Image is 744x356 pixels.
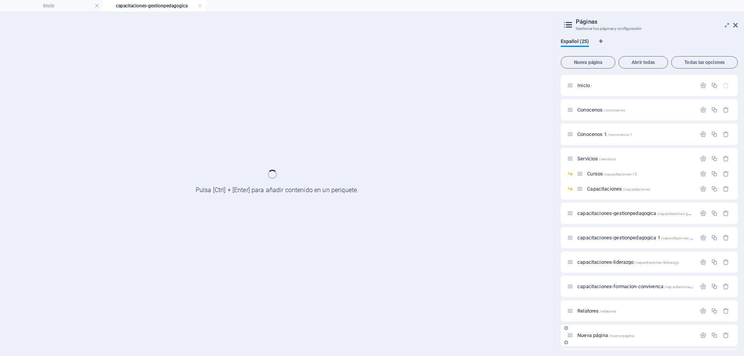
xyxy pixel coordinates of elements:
[577,131,632,137] span: Haz clic para abrir la página
[700,210,706,217] div: Configuración
[711,107,718,113] div: Duplicar
[711,155,718,162] div: Duplicar
[576,25,722,32] h3: Gestionar tus páginas y configuración
[575,308,696,313] div: Relatores/relatores
[561,38,738,53] div: Pestañas de idiomas
[575,132,696,137] div: Conocenos 1/conocenos-1
[622,60,665,65] span: Abrir todas
[711,234,718,241] div: Duplicar
[723,259,729,265] div: Eliminar
[700,283,706,290] div: Configuración
[661,236,727,240] span: /capacitaciones-gestionpedagogica-1
[575,156,696,161] div: Servicios/servicios
[711,186,718,192] div: Duplicar
[561,56,615,69] button: Nueva página
[700,170,706,177] div: Configuración
[634,260,679,265] span: /capacitaciones-liderazgo
[587,171,637,177] span: Haz clic para abrir la página
[577,156,616,162] span: Haz clic para abrir la página
[723,82,729,89] div: La página principal no puede eliminarse
[577,210,720,216] span: Haz clic para abrir la página
[700,131,706,138] div: Configuración
[700,186,706,192] div: Configuración
[587,186,650,192] span: Haz clic para abrir la página
[577,83,592,88] span: Haz clic para abrir la página
[711,131,718,138] div: Duplicar
[623,187,650,191] span: /capacitaciones
[723,283,729,290] div: Eliminar
[575,333,696,338] div: Nueva página/nueva-pagina
[700,308,706,314] div: Configuración
[700,107,706,113] div: Configuración
[723,210,729,217] div: Eliminar
[711,259,718,265] div: Duplicar
[585,186,696,191] div: Capacitaciones/capacitaciones
[711,308,718,314] div: Duplicar
[700,234,706,241] div: Configuración
[711,210,718,217] div: Duplicar
[577,308,616,314] span: Haz clic para abrir la página
[603,108,625,112] span: /conocenos
[723,332,729,339] div: Eliminar
[723,234,729,241] div: Eliminar
[575,83,696,88] div: Inicio/
[608,132,633,137] span: /conocenos-1
[657,212,720,216] span: /capacitaciones-gestionpedagogica
[700,259,706,265] div: Configuración
[700,82,706,89] div: Configuración
[577,107,625,113] span: Haz clic para abrir la página
[577,332,634,338] span: Haz clic para abrir la página
[711,170,718,177] div: Duplicar
[723,131,729,138] div: Eliminar
[711,332,718,339] div: Duplicar
[723,186,729,192] div: Eliminar
[576,18,738,25] h2: Páginas
[723,170,729,177] div: Eliminar
[599,309,616,313] span: /relatores
[599,157,615,161] span: /servicios
[575,211,696,216] div: capacitaciones-gestionpedagogica/capacitaciones-gestionpedagogica
[700,155,706,162] div: Configuración
[711,82,718,89] div: Duplicar
[664,285,732,289] span: /capacitaciones-formacion-convivenca
[711,283,718,290] div: Duplicar
[577,284,732,289] span: Haz clic para abrir la página
[675,60,734,65] span: Todas las opciones
[577,235,727,241] span: Haz clic para abrir la página
[103,2,206,10] h4: capacitaciones-gestionpedagogica
[575,235,696,240] div: capacitaciones-gestionpedagogica 1/capacitaciones-gestionpedagogica-1
[561,37,589,48] span: Español (25)
[609,334,634,338] span: /nueva-pagina
[723,155,729,162] div: Eliminar
[585,171,696,176] div: Cursos/capacitaciones-15
[564,60,612,65] span: Nueva página
[671,56,738,69] button: Todas las opciones
[577,259,679,265] span: Haz clic para abrir la página
[700,332,706,339] div: Configuración
[575,107,696,112] div: Conocenos/conocenos
[591,84,592,88] span: /
[575,284,696,289] div: capacitaciones-formacion-convivenca/capacitaciones-formacion-convivenca
[723,107,729,113] div: Eliminar
[723,308,729,314] div: Eliminar
[618,56,668,69] button: Abrir todas
[575,260,696,265] div: capacitaciones-liderazgo/capacitaciones-liderazgo
[604,172,637,176] span: /capacitaciones-15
